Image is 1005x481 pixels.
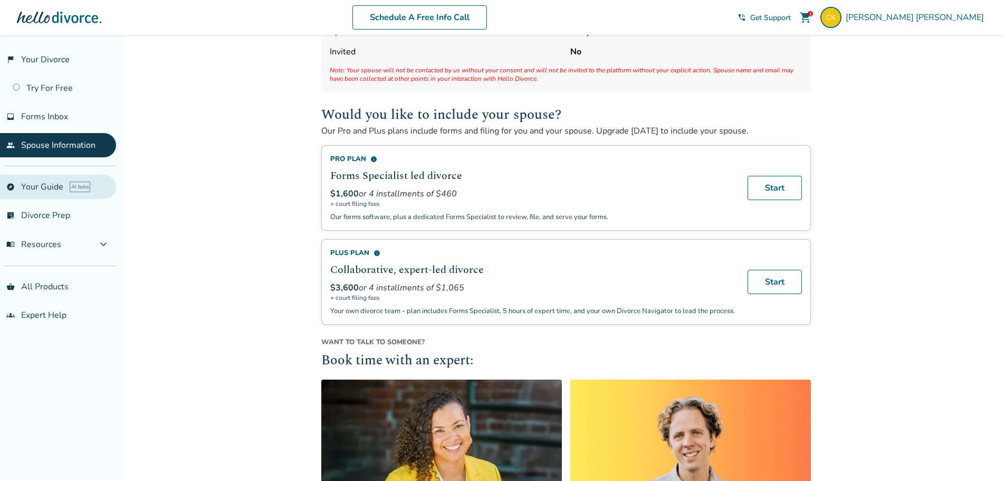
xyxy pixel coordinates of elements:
h2: Collaborative, expert-led divorce [330,262,735,278]
span: + court filing fees [330,294,735,302]
span: + court filing fees [330,200,735,208]
span: $3,600 [330,282,359,294]
span: groups [6,311,15,319]
span: Forms Inbox [21,111,68,122]
strong: No [570,46,802,58]
div: Plus Plan [330,248,735,258]
p: Your own divorce team - plan includes Forms Specialist, 5 hours of expert time, and your own Divo... [330,306,735,316]
div: or 4 installments of $1,065 [330,282,735,294]
a: Schedule A Free Info Call [352,5,487,30]
span: menu_book [6,240,15,249]
span: Get Support [750,13,791,23]
span: shopping_basket [6,282,15,291]
span: Want to talk to someone? [321,337,811,347]
span: $1,600 [330,188,359,200]
span: [PERSON_NAME] [PERSON_NAME] [846,12,988,23]
span: info [370,156,377,163]
p: Our forms software, plus a dedicated Forms Specialist to review, file, and serve your forms. [330,212,735,222]
span: Invited [330,46,562,58]
div: or 4 installments of $460 [330,188,735,200]
span: expand_more [97,238,110,251]
a: Start [748,270,802,294]
span: phone_in_talk [738,13,746,22]
a: phone_in_talkGet Support [738,13,791,23]
h2: Would you like to include your spouse? [321,104,811,125]
span: Resources [6,239,61,250]
span: people [6,141,15,149]
span: Note: Your spouse will not be contacted by us without your consent and will not be invited to the... [330,66,802,83]
p: Our Pro and Plus plans include forms and filing for you and your spouse. Upgrade [DATE] to includ... [321,125,811,137]
span: explore [6,183,15,191]
div: 1 [808,11,813,16]
span: inbox [6,112,15,121]
span: shopping_cart [799,11,812,24]
h2: Book time with an expert: [321,351,811,371]
span: AI beta [70,182,90,192]
iframe: Chat Widget [952,430,1005,481]
h2: Forms Specialist led divorce [330,168,735,184]
img: carl@grayopsconsulting.com [820,7,841,28]
span: flag_2 [6,55,15,64]
span: list_alt_check [6,211,15,220]
a: Start [748,176,802,200]
span: info [374,250,380,257]
div: Pro Plan [330,154,735,164]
